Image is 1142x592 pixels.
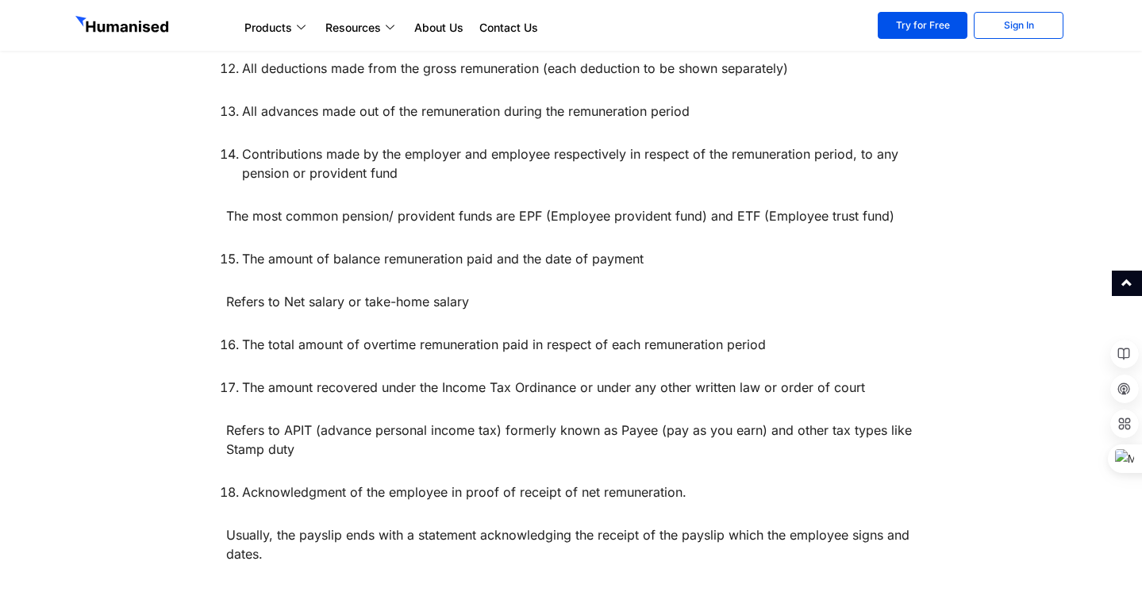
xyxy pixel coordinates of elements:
li: The total amount of overtime remuneration paid in respect of each remuneration period [242,335,916,354]
li: All advances made out of the remuneration during the remuneration period [242,102,916,121]
li: The amount of balance remuneration paid and the date of payment [242,249,916,268]
a: Contact Us [471,18,546,37]
a: Resources [317,18,406,37]
a: Products [236,18,317,37]
li: The amount recovered under the Income Tax Ordinance or under any other written law or order of court [242,378,916,397]
li: Acknowledgment of the employee in proof of receipt of net remuneration. [242,482,916,502]
li: Contributions made by the employer and employee respectively in respect of the remuneration perio... [242,144,916,183]
a: About Us [406,18,471,37]
p: The most common pension/ provident funds are EPF (Employee provident fund) and ETF (Employee trus... [226,206,916,225]
img: GetHumanised Logo [75,16,172,37]
p: Usually, the payslip ends with a statement acknowledging the receipt of the payslip which the emp... [226,525,916,563]
li: All deductions made from the gross remuneration (each deduction to be shown separately) [242,59,916,78]
p: Refers to Net salary or take-home salary [226,292,916,311]
a: Try for Free [878,12,967,39]
a: Sign In [974,12,1063,39]
p: Refers to APIT (advance personal income tax) formerly known as Payee (pay as you earn) and other ... [226,421,916,459]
